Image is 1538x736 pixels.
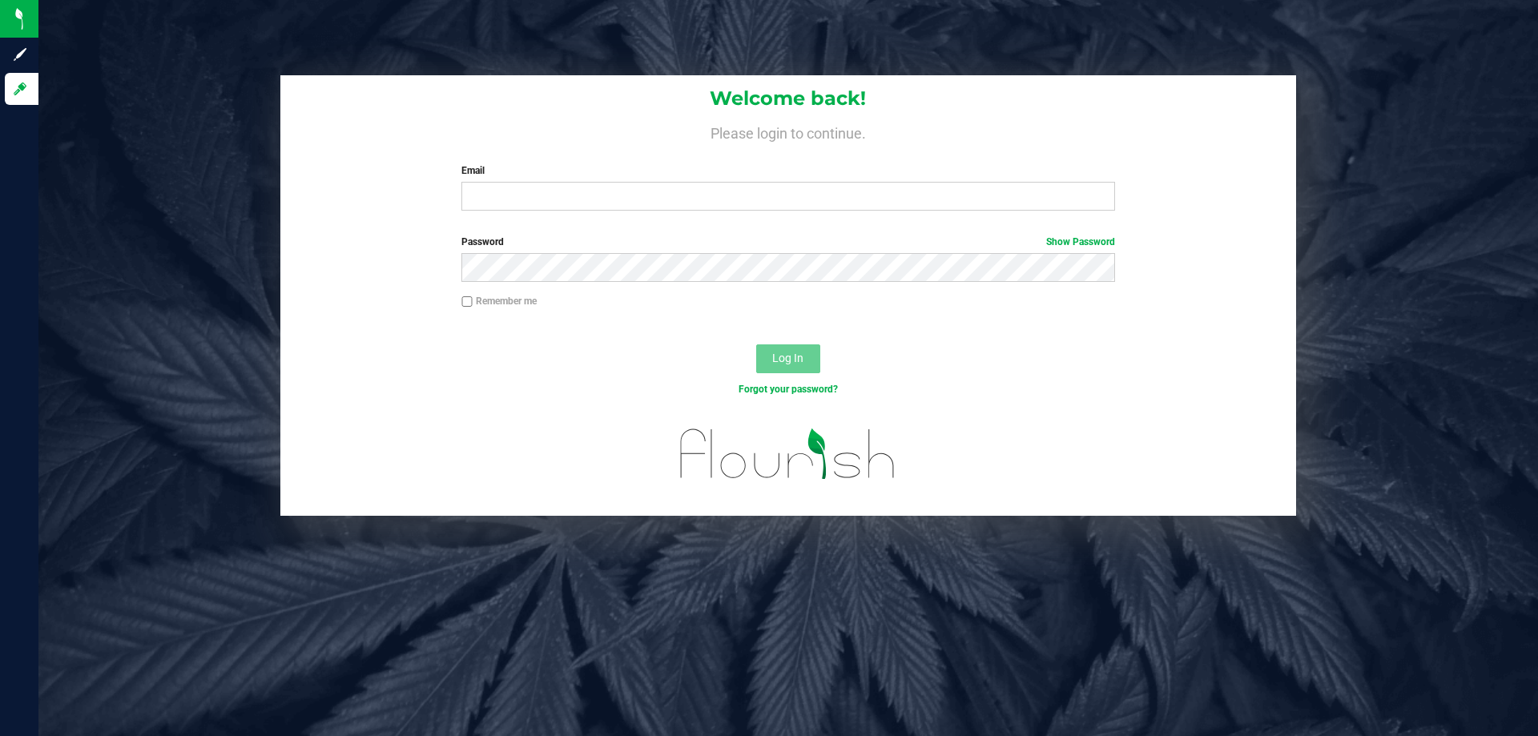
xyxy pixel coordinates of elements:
[461,236,504,247] span: Password
[12,81,28,97] inline-svg: Log in
[739,384,838,395] a: Forgot your password?
[661,413,915,495] img: flourish_logo.svg
[756,344,820,373] button: Log In
[461,163,1114,178] label: Email
[280,122,1296,141] h4: Please login to continue.
[1046,236,1115,247] a: Show Password
[280,88,1296,109] h1: Welcome back!
[12,46,28,62] inline-svg: Sign up
[461,296,473,308] input: Remember me
[772,352,803,364] span: Log In
[461,294,537,308] label: Remember me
